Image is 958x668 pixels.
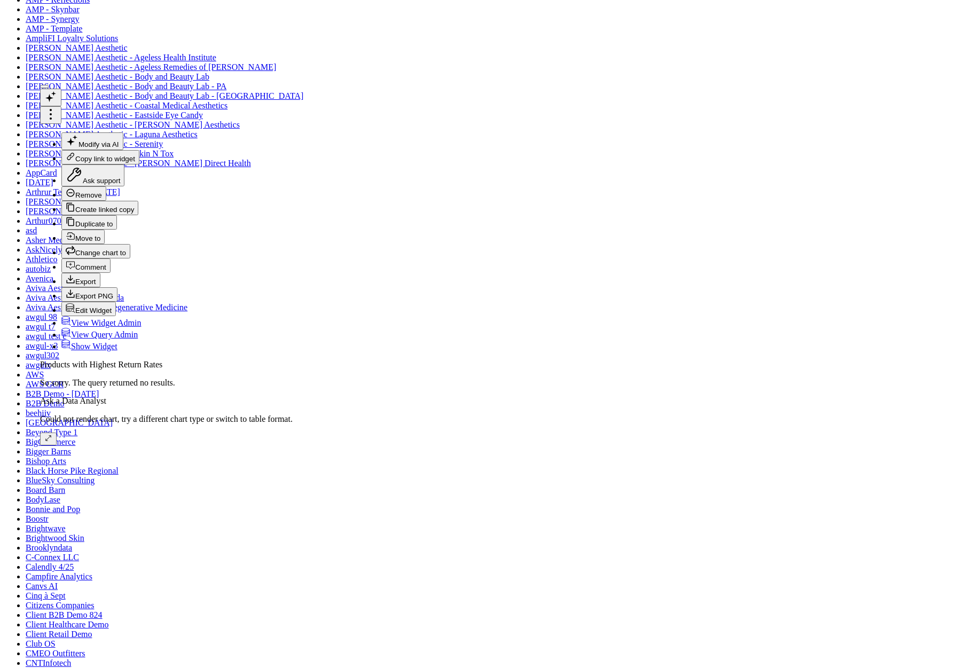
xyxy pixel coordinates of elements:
a: [PERSON_NAME] Aesthetic - Eastside Eye Candy [26,111,203,120]
a: beehiiv [26,408,51,418]
button: Export [61,273,100,287]
a: awgul-x3 [26,341,58,350]
p: Could not render chart, try a different chart type or switch to table format. [40,414,293,424]
button: Export PNG [61,287,117,302]
button: Duplicate to [61,215,117,230]
a: Aviva Aesthetics - Pure Regenerative Medicine [26,303,187,312]
a: Bonnie and Pop [26,505,80,514]
div: Products with Highest Return Rates [40,360,293,370]
a: AMP - Synergy [26,14,79,23]
a: awgul t7 [26,322,56,331]
a: Cinq à Sept [26,591,66,600]
p: So sorry. The query returned no results. [40,378,293,388]
a: [PERSON_NAME] Aesthetic - Body and Beauty Lab [26,72,209,81]
a: [PERSON_NAME] Aesthetic - [PERSON_NAME] Direct Health [26,159,251,168]
a: AMP - Template [26,24,82,33]
a: Calendly 4/25 [26,562,74,571]
a: [PERSON_NAME] Aesthetic [26,43,128,52]
a: Brooklyndata [26,543,72,552]
a: AppCard [26,168,57,177]
a: Arthur070225 [26,216,74,225]
a: [PERSON_NAME] Aesthetic - [PERSON_NAME] Aesthetics [26,120,240,129]
button: Copy link to widget [61,150,139,164]
a: Ask a Data Analyst [40,396,106,405]
a: [PERSON_NAME] Aesthetic - Serenity [26,139,163,148]
a: AMP - Skynbar [26,5,80,14]
a: AmpliFI Loyalty Solutions [26,34,118,43]
a: Boostr [26,514,49,523]
a: BodyLase [26,495,60,504]
a: [GEOGRAPHIC_DATA] [26,418,113,427]
button: Edit Widget [61,302,116,316]
a: Citizens Companies [26,601,94,610]
a: awgulx [26,360,51,370]
a: [PERSON_NAME] Aesthetic - Ageless Remedies of [PERSON_NAME] [26,62,276,72]
a: [PERSON_NAME] Aesthetic - Body and Beauty Lab - [GEOGRAPHIC_DATA] [26,91,303,100]
button: Comment [61,258,111,273]
a: Client Healthcare Demo [26,620,109,629]
a: awgul302 [26,351,59,360]
a: Client Retail Demo [26,630,92,639]
button: Move to [61,230,105,244]
a: AWS GCR [26,380,64,389]
a: Show Widget [61,342,117,351]
a: [PERSON_NAME] [26,197,93,206]
a: Arthrur Test Comp [DATE] [26,187,120,197]
a: B2B Demo - [DATE] [26,389,99,398]
a: Campfire Analytics [26,572,92,581]
a: Aviva Aesthetics - Pura Vida [26,293,124,302]
button: Modify via AI [61,132,123,150]
a: BlueSky Consulting [26,476,95,485]
a: [PERSON_NAME] Aesthetic - Ageless Health Institute [26,53,216,62]
a: CNTInfotech [26,658,71,667]
button: Create linked copy [61,201,138,215]
button: Change chart to [61,244,130,258]
a: View Widget Admin [61,318,141,327]
a: Asher Med [26,235,64,245]
a: [PERSON_NAME] Aesthetic - Body and Beauty Lab - PA [26,82,226,91]
a: [PERSON_NAME] Aesthetic - Laguna Aesthetics [26,130,198,139]
a: C-Connex LLC [26,553,79,562]
a: Black Horse Pike Regional [26,466,119,475]
a: View Query Admin [61,330,138,339]
a: [DATE] [26,178,53,187]
a: [PERSON_NAME] Aesthetic - Skin N Tox [26,149,174,158]
a: AWS [26,370,44,379]
a: [PERSON_NAME] Aesthetic - Coastal Medical Aesthetics [26,101,227,110]
a: [PERSON_NAME] 61325 [26,207,117,216]
a: awgul 98 [26,312,57,321]
a: CMEO Outfitters [26,649,85,658]
a: BigCommerce [26,437,75,446]
a: awgul test c [26,332,66,341]
a: Board Barn [26,485,65,494]
a: Brightwood Skin [26,533,84,543]
a: Bishop Arts [26,457,66,466]
a: Aviva Aesthetics [26,284,83,293]
a: Bigger Barns [26,447,71,456]
button: Ask support [61,164,124,186]
a: Avenica [26,274,53,283]
a: Canvs AI [26,581,58,591]
a: Club OS [26,639,56,648]
a: AskNicely [26,245,62,254]
button: Remove [61,186,106,201]
a: Brightwave [26,524,66,533]
a: asd [26,226,37,235]
a: Athletico [26,255,58,264]
a: B2B Demo [26,399,64,408]
a: autobiz [26,264,51,273]
a: Beyond Type 1 [26,428,77,437]
a: Client B2B Demo 824 [26,610,103,619]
